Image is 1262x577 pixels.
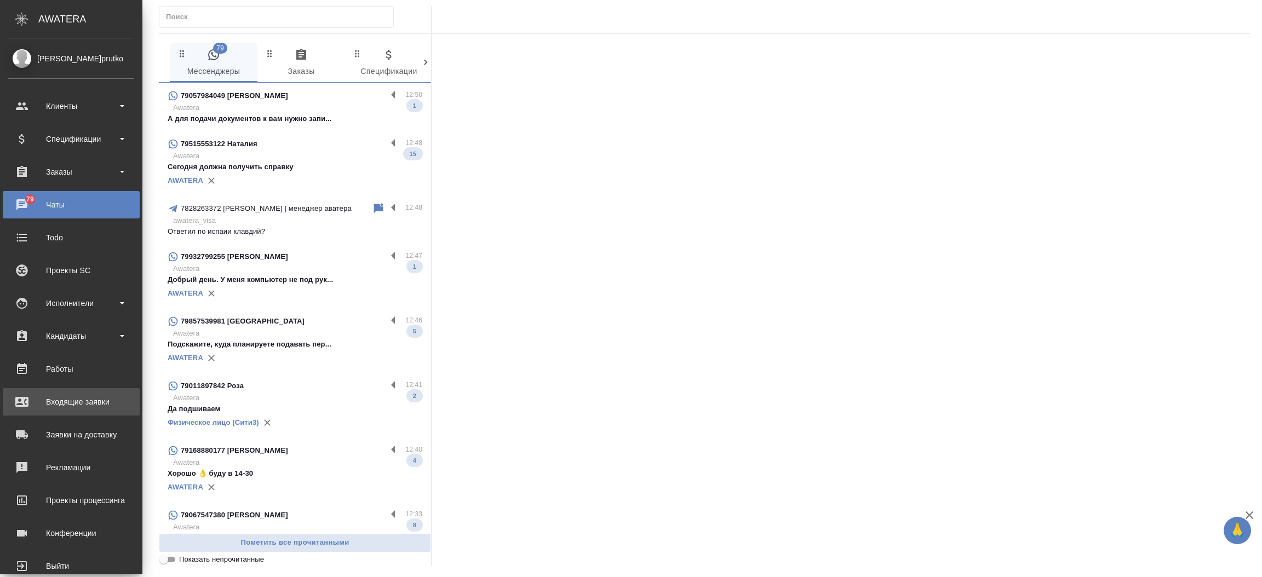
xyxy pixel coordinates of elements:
span: 4 [406,455,423,466]
div: Спецификации [8,131,134,147]
div: Работы [8,361,134,377]
p: Awatera [173,393,422,403]
p: 79168880177 [PERSON_NAME] [181,445,288,456]
div: 7828263372 [PERSON_NAME] | менеджер аватера12:48awatera_visaОтветил по испаии клавдий? [159,195,431,244]
svg: Зажми и перетащи, чтобы поменять порядок вкладок [265,48,275,59]
p: 12:41 [405,379,422,390]
span: 1 [406,100,423,111]
a: AWATERA [168,483,203,491]
p: 7828263372 [PERSON_NAME] | менеджер аватера [181,203,352,214]
p: Подскажите, куда планируете подавать пер... [168,339,422,350]
div: Клиенты [8,98,134,114]
span: Мессенджеры [176,48,251,78]
div: Заявки на доставку [8,426,134,443]
a: Todo [3,224,140,251]
a: Работы [3,355,140,383]
p: Хорошо 👌 буду в 14-30 [168,468,422,479]
div: 79067547380 [PERSON_NAME]12:33AwateraПроверьте телеграмм8 [159,502,431,550]
p: Awatera [173,263,422,274]
p: 79011897842 Роза [181,380,244,391]
div: Исполнители [8,295,134,311]
p: 12:33 [405,509,422,520]
div: Todo [8,229,134,246]
p: 79067547380 [PERSON_NAME] [181,510,288,521]
a: Конференции [3,520,140,547]
p: 79857539981 [GEOGRAPHIC_DATA] [181,316,305,327]
span: 8 [406,520,423,530]
div: Кандидаты [8,328,134,344]
p: Awatera [173,151,422,161]
p: 12:50 [405,89,422,100]
a: Физическое лицо (Сити3) [168,418,259,426]
a: 79Чаты [3,191,140,218]
p: Awatera [173,457,422,468]
span: 79 [213,43,227,54]
span: Спецификации [352,48,426,78]
span: 🙏 [1228,519,1247,542]
div: Рекламации [8,459,134,476]
input: Поиск [166,9,393,25]
span: 5 [406,326,423,337]
a: Проекты процессинга [3,487,140,514]
a: Заявки на доставку [3,421,140,448]
a: Рекламации [3,454,140,481]
div: 79515553122 Наталия12:48AwateraСегодня должна получить справку15AWATERA [159,131,431,195]
div: 79168880177 [PERSON_NAME]12:40AwateraХорошо 👌 буду в 14-304AWATERA [159,437,431,502]
div: 79932799255 [PERSON_NAME]12:47AwateraДобрый день. У меня компьютер не под рук...1AWATERA [159,244,431,308]
a: AWATERA [168,354,203,362]
p: Awatera [173,328,422,339]
div: Чаты [8,197,134,213]
svg: Зажми и перетащи, чтобы поменять порядок вкладок [177,48,187,59]
p: Проверьте телеграмм [168,533,422,544]
a: AWATERA [168,176,203,184]
p: Awatera [173,102,422,113]
p: 12:48 [405,202,422,213]
button: Удалить привязку [259,414,276,431]
button: Пометить все прочитанными [159,533,431,552]
div: Конференции [8,525,134,541]
div: Проекты SC [8,262,134,279]
a: Входящие заявки [3,388,140,416]
span: 15 [403,148,423,159]
p: 79932799255 [PERSON_NAME] [181,251,288,262]
button: Удалить привязку [203,350,220,366]
p: 79057984049 [PERSON_NAME] [181,90,288,101]
div: 79857539981 [GEOGRAPHIC_DATA]12:46AwateraПодскажите, куда планируете подавать пер...5AWATERA [159,308,431,373]
p: Ответил по испаии клавдий? [168,226,422,237]
button: Удалить привязку [203,479,220,495]
p: Добрый день. У меня компьютер не под рук... [168,274,422,285]
div: Входящие заявки [8,394,134,410]
svg: Зажми и перетащи, чтобы поменять порядок вкладок [352,48,363,59]
button: Удалить привязку [203,172,220,189]
p: 12:48 [405,137,422,148]
div: AWATERA [38,8,142,30]
p: А для подачи документов к вам нужно запи... [168,113,422,124]
span: Показать непрочитанные [179,554,264,565]
div: Заказы [8,164,134,180]
p: 12:40 [405,444,422,455]
div: Проекты процессинга [8,492,134,509]
div: [PERSON_NAME]prutko [8,53,134,65]
span: 1 [406,261,423,272]
span: Пометить все прочитанными [165,536,425,549]
p: awatera_visa [173,215,422,226]
a: Проекты SC [3,257,140,284]
div: Пометить непрочитанным [372,202,385,215]
div: 79011897842 Роза12:41AwateraДа подшиваем2Физическое лицо (Сити3) [159,373,431,437]
p: Awatera [173,522,422,533]
button: Удалить привязку [203,285,220,302]
p: 12:46 [405,315,422,326]
a: AWATERA [168,289,203,297]
span: 79 [20,194,41,205]
p: 12:47 [405,250,422,261]
span: 2 [406,390,423,401]
div: 79057984049 [PERSON_NAME]12:50AwateraА для подачи документов к вам нужно запи...1 [159,83,431,131]
button: 🙏 [1224,517,1251,544]
p: 79515553122 Наталия [181,139,257,149]
p: Да подшиваем [168,403,422,414]
div: Выйти [8,558,134,574]
span: Заказы [264,48,339,78]
p: Сегодня должна получить справку [168,161,422,172]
